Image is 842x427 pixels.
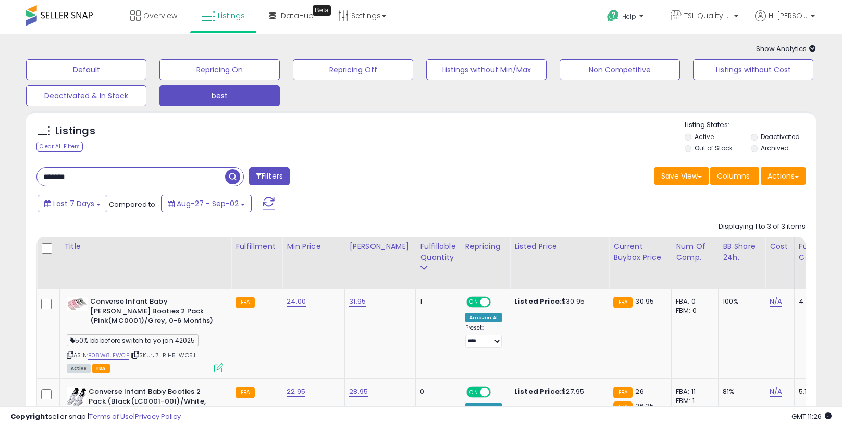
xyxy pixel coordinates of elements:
[90,297,217,329] b: Converse Infant Baby [PERSON_NAME] Booties 2 Pack (Pink(MC0001)/Grey, 0-6 Months)
[613,401,633,413] small: FBA
[489,388,505,397] span: OFF
[67,387,86,408] img: 41j0lqctj6L._SL40_.jpg
[26,59,146,80] button: Default
[236,387,255,398] small: FBA
[761,167,806,185] button: Actions
[613,387,633,398] small: FBA
[67,364,91,373] span: All listings currently available for purchase on Amazon
[467,388,480,397] span: ON
[287,386,305,397] a: 22.95
[88,351,129,360] a: B08W8JFWCP
[606,9,620,22] i: Get Help
[281,10,314,21] span: DataHub
[613,241,667,263] div: Current Buybox Price
[313,5,331,16] div: Tooltip anchor
[64,241,227,252] div: Title
[635,296,654,306] span: 30.95
[723,297,757,306] div: 100%
[159,59,280,80] button: Repricing On
[55,124,95,139] h5: Listings
[293,59,413,80] button: Repricing Off
[613,297,633,308] small: FBA
[89,411,133,421] a: Terms of Use
[695,132,714,141] label: Active
[635,401,654,411] span: 26.35
[109,199,157,209] span: Compared to:
[236,241,278,252] div: Fulfillment
[135,411,181,421] a: Privacy Policy
[514,387,601,396] div: $27.95
[560,59,680,80] button: Non Competitive
[236,297,255,308] small: FBA
[465,324,502,348] div: Preset:
[10,411,48,421] strong: Copyright
[92,364,110,373] span: FBA
[723,241,761,263] div: BB Share 24h.
[676,306,710,316] div: FBM: 0
[654,167,709,185] button: Save View
[420,241,456,263] div: Fulfillable Quantity
[10,412,181,422] div: seller snap | |
[676,396,710,406] div: FBM: 1
[769,10,808,21] span: Hi [PERSON_NAME]
[755,10,815,34] a: Hi [PERSON_NAME]
[420,297,452,306] div: 1
[799,241,839,263] div: Fulfillment Cost
[287,296,306,307] a: 24.00
[799,387,835,396] div: 5.12
[287,241,340,252] div: Min Price
[723,387,757,396] div: 81%
[131,351,195,359] span: | SKU: J7-RIH5-WO5J
[218,10,245,21] span: Listings
[489,298,505,307] span: OFF
[514,386,562,396] b: Listed Price:
[514,297,601,306] div: $30.95
[177,198,239,209] span: Aug-27 - Sep-02
[159,85,280,106] button: best
[684,10,731,21] span: TSL Quality Products
[26,85,146,106] button: Deactivated & In Stock
[756,44,816,54] span: Show Analytics
[514,296,562,306] b: Listed Price:
[599,2,654,34] a: Help
[67,297,223,371] div: ASIN:
[38,195,107,212] button: Last 7 Days
[426,59,547,80] button: Listings without Min/Max
[791,411,832,421] span: 2025-09-12 11:26 GMT
[420,387,452,396] div: 0
[676,241,714,263] div: Num of Comp.
[349,296,366,307] a: 31.95
[635,386,643,396] span: 26
[799,297,835,306] div: 4.15
[685,120,816,130] p: Listing States:
[676,297,710,306] div: FBA: 0
[67,297,88,311] img: 418FxTDCJ4L._SL40_.jpg
[761,132,800,141] label: Deactivated
[465,313,502,322] div: Amazon AI
[717,171,750,181] span: Columns
[67,334,199,346] span: 50% bb before switch to yo jan 42025
[249,167,290,185] button: Filters
[349,386,368,397] a: 28.95
[676,387,710,396] div: FBA: 11
[465,241,505,252] div: Repricing
[693,59,813,80] button: Listings without Cost
[710,167,759,185] button: Columns
[770,241,790,252] div: Cost
[161,195,252,212] button: Aug-27 - Sep-02
[770,296,782,307] a: N/A
[770,386,782,397] a: N/A
[36,142,83,152] div: Clear All Filters
[514,241,604,252] div: Listed Price
[349,241,411,252] div: [PERSON_NAME]
[622,12,636,21] span: Help
[467,298,480,307] span: ON
[89,387,215,419] b: Converse Infant Baby Booties 2 Pack (Black(LC0001-001)/White, 0-6 Months)
[761,144,789,153] label: Archived
[465,403,502,412] div: Amazon AI
[719,222,806,232] div: Displaying 1 to 3 of 3 items
[143,10,177,21] span: Overview
[695,144,733,153] label: Out of Stock
[53,198,94,209] span: Last 7 Days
